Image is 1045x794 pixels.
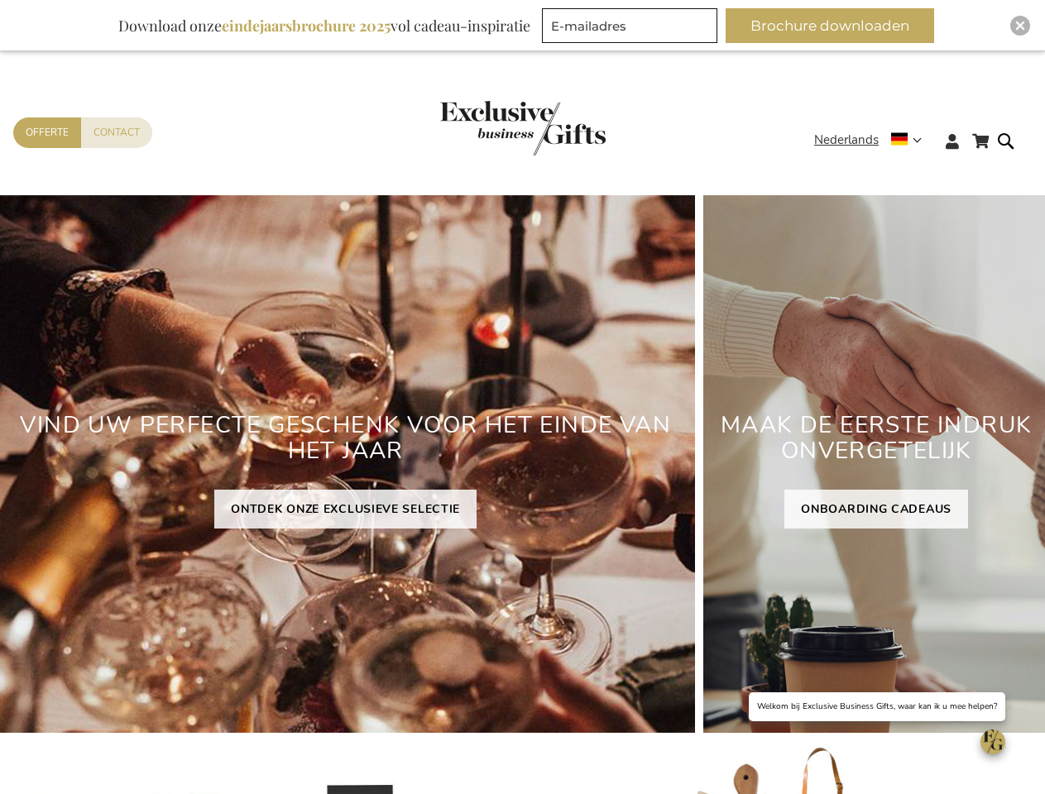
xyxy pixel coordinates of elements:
form: marketing offers and promotions [542,8,722,48]
div: Nederlands [814,131,932,150]
span: Nederlands [814,131,879,150]
a: Contact [81,117,152,148]
a: store logo [440,101,523,155]
a: ONBOARDING CADEAUS [784,490,968,529]
a: ONTDEK ONZE EXCLUSIEVE SELECTIE [214,490,477,529]
input: E-mailadres [542,8,717,43]
div: Close [1010,16,1030,36]
img: Exclusive Business gifts logo [440,101,606,155]
div: Download onze vol cadeau-inspiratie [111,8,538,43]
button: Brochure downloaden [726,8,934,43]
a: Offerte [13,117,81,148]
b: eindejaarsbrochure 2025 [222,16,391,36]
img: Close [1015,21,1025,31]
